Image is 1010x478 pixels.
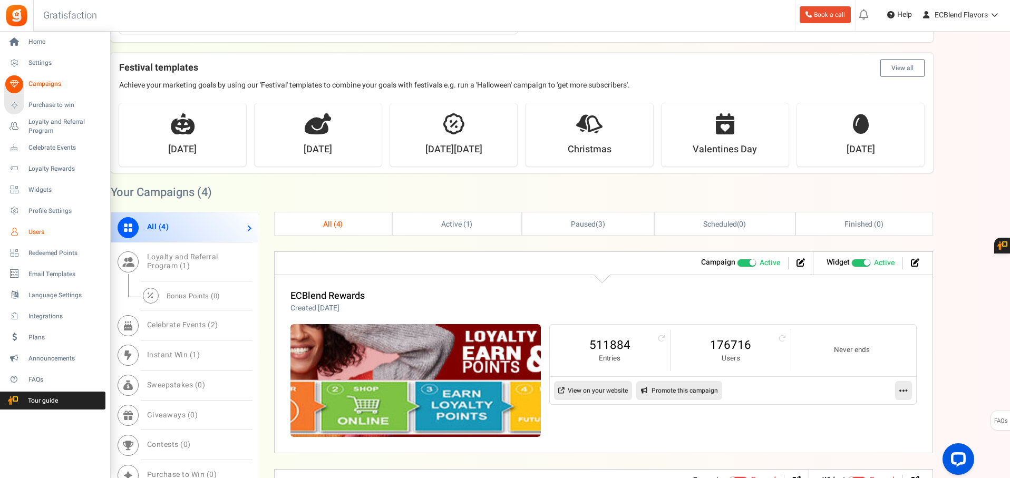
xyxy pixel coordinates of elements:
[147,439,191,450] span: Contests ( )
[4,181,105,199] a: Widgets
[560,337,659,354] a: 511884
[28,101,102,110] span: Purchase to win
[701,257,735,268] strong: Campaign
[739,219,743,230] span: 0
[880,59,925,77] button: View all
[147,221,169,232] span: All ( )
[425,143,482,157] strong: [DATE][DATE]
[119,80,925,91] p: Achieve your marketing goals by using our 'Festival' templates to combine your goals with festiva...
[703,219,737,230] span: Scheduled
[211,319,216,330] span: 2
[441,219,473,230] span: Active ( )
[28,80,102,89] span: Campaigns
[4,75,105,93] a: Campaigns
[760,258,780,268] span: Active
[28,143,102,152] span: Celebrate Events
[4,244,105,262] a: Redeemed Points
[190,409,195,421] span: 0
[198,379,202,391] span: 0
[336,219,341,230] span: 4
[28,270,102,279] span: Email Templates
[636,381,722,400] a: Promote this campaign
[560,354,659,364] small: Entries
[844,219,883,230] span: Finished ( )
[28,249,102,258] span: Redeemed Points
[681,354,780,364] small: Users
[5,4,28,27] img: Gratisfaction
[201,184,208,201] span: 4
[28,58,102,67] span: Settings
[819,257,903,269] li: Widget activated
[4,96,105,114] a: Purchase to win
[183,439,188,450] span: 0
[290,289,365,303] a: ECBlend Rewards
[147,349,200,360] span: Instant Win ( )
[4,370,105,388] a: FAQs
[4,160,105,178] a: Loyalty Rewards
[28,312,102,321] span: Integrations
[28,118,105,135] span: Loyalty and Referral Program
[4,202,105,220] a: Profile Settings
[4,223,105,241] a: Users
[28,354,102,363] span: Announcements
[4,328,105,346] a: Plans
[466,219,470,230] span: 1
[4,139,105,157] a: Celebrate Events
[994,411,1008,431] span: FAQs
[568,143,611,157] strong: Christmas
[800,6,851,23] a: Book a call
[290,303,365,314] p: Created [DATE]
[32,5,109,26] h3: Gratisfaction
[5,396,79,405] span: Tour guide
[28,375,102,384] span: FAQs
[935,9,988,21] span: ECBlend Flavors
[304,143,332,157] strong: [DATE]
[4,349,105,367] a: Announcements
[895,9,912,20] span: Help
[827,257,850,268] strong: Widget
[168,143,197,157] strong: [DATE]
[847,143,875,157] strong: [DATE]
[192,349,197,360] span: 1
[161,221,166,232] span: 4
[28,164,102,173] span: Loyalty Rewards
[28,186,102,194] span: Widgets
[111,187,212,198] h2: Your Campaigns ( )
[28,291,102,300] span: Language Settings
[883,6,916,23] a: Help
[323,219,343,230] span: All ( )
[4,33,105,51] a: Home
[598,219,603,230] span: 3
[4,286,105,304] a: Language Settings
[681,337,780,354] a: 176716
[147,409,198,421] span: Giveaways ( )
[147,251,218,271] span: Loyalty and Referral Program ( )
[167,291,220,301] span: Bonus Points ( )
[4,307,105,325] a: Integrations
[119,59,925,77] h4: Festival templates
[4,265,105,283] a: Email Templates
[28,228,102,237] span: Users
[147,319,218,330] span: Celebrate Events ( )
[147,379,206,391] span: Sweepstakes ( )
[874,258,895,268] span: Active
[703,219,746,230] span: ( )
[693,143,757,157] strong: Valentines Day
[28,333,102,342] span: Plans
[213,291,218,301] span: 0
[182,260,187,271] span: 1
[571,219,605,230] span: ( )
[4,54,105,72] a: Settings
[28,37,102,46] span: Home
[28,207,102,216] span: Profile Settings
[554,381,632,400] a: View on your website
[802,345,901,355] small: Never ends
[4,118,105,135] a: Loyalty and Referral Program
[877,219,881,230] span: 0
[571,219,596,230] span: Paused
